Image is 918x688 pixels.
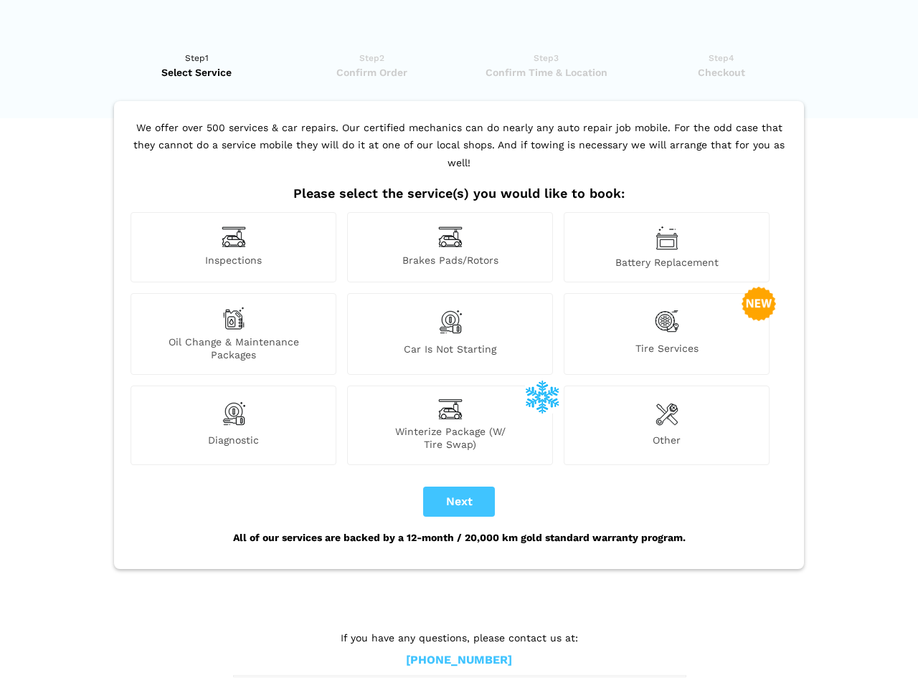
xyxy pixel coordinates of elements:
span: Oil Change & Maintenance Packages [131,335,336,361]
a: [PHONE_NUMBER] [406,653,512,668]
span: Checkout [638,65,804,80]
a: Step3 [463,51,629,80]
p: We offer over 500 services & car repairs. Our certified mechanics can do nearly any auto repair j... [127,119,791,186]
a: Step1 [114,51,280,80]
span: Tire Services [564,342,769,361]
span: Confirm Order [289,65,455,80]
button: Next [423,487,495,517]
img: new-badge-2-48.png [742,287,776,321]
span: Select Service [114,65,280,80]
div: All of our services are backed by a 12-month / 20,000 km gold standard warranty program. [127,517,791,558]
span: Inspections [131,254,336,269]
span: Confirm Time & Location [463,65,629,80]
span: Brakes Pads/Rotors [348,254,552,269]
a: Step4 [638,51,804,80]
span: Battery Replacement [564,256,769,269]
span: Other [564,434,769,451]
span: Car is not starting [348,343,552,361]
img: winterize-icon_1.png [525,379,559,414]
p: If you have any questions, please contact us at: [233,630,685,646]
h2: Please select the service(s) you would like to book: [127,186,791,201]
span: Diagnostic [131,434,336,451]
span: Winterize Package (W/ Tire Swap) [348,425,552,451]
a: Step2 [289,51,455,80]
